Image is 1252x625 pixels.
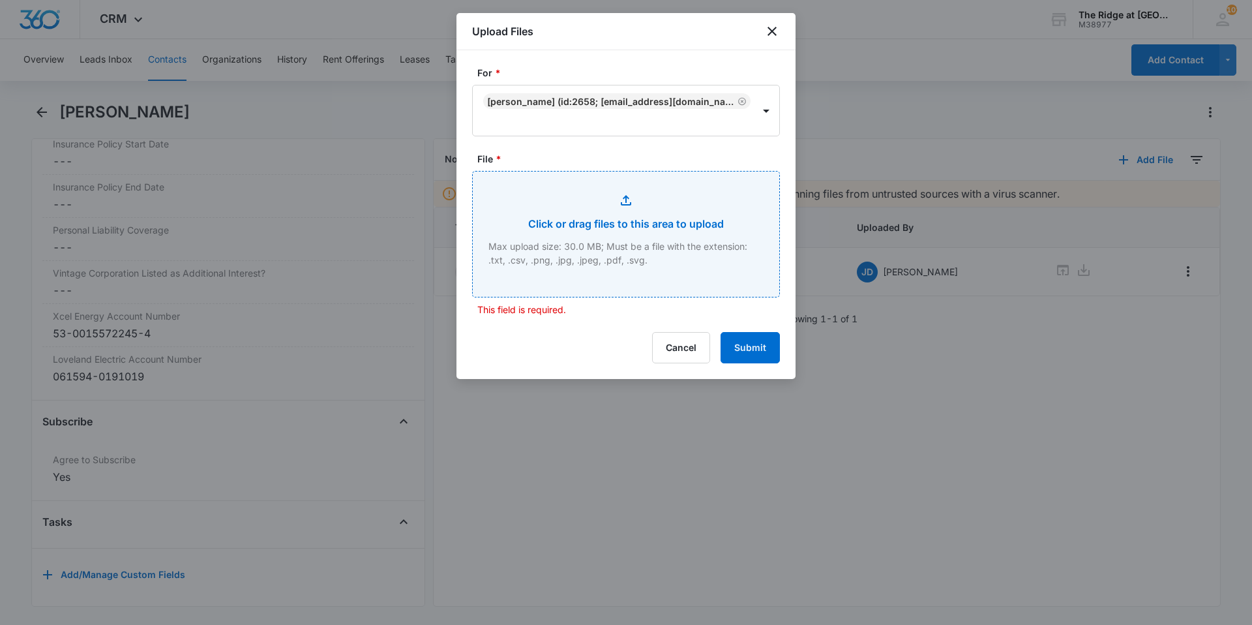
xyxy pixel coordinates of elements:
div: Remove Jaden Rodriguez (ID:2658; jadenrodriguez0194@gmail.com; 9706850194) [735,97,747,106]
button: Cancel [652,332,710,363]
p: This field is required. [477,303,780,316]
label: File [477,152,785,166]
label: For [477,66,785,80]
button: close [764,23,780,39]
h1: Upload Files [472,23,533,39]
div: [PERSON_NAME] (ID:2658; [EMAIL_ADDRESS][DOMAIN_NAME]; 9706850194) [487,96,735,107]
button: Submit [721,332,780,363]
